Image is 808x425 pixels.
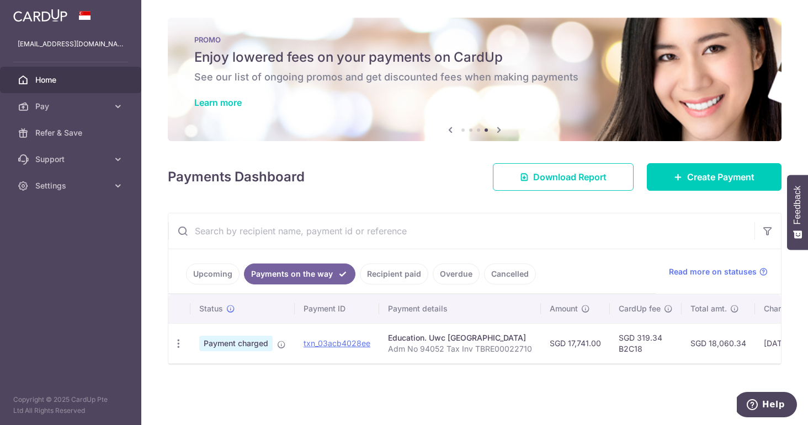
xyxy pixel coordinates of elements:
th: Payment ID [295,294,379,323]
td: SGD 17,741.00 [541,323,610,363]
img: Latest Promos banner [168,18,782,141]
th: Payment details [379,294,541,323]
p: [EMAIL_ADDRESS][DOMAIN_NAME] [18,39,124,50]
h6: See our list of ongoing promos and get discounted fees when making payments [194,71,755,84]
span: Home [35,74,108,85]
a: Recipient paid [360,263,428,284]
p: PROMO [194,35,755,44]
span: Feedback [793,186,802,224]
a: Download Report [493,163,634,191]
span: Total amt. [690,303,727,314]
td: SGD 319.34 B2C18 [610,323,682,363]
a: Payments on the way [244,263,355,284]
iframe: Opens a widget where you can find more information [737,392,797,419]
span: Settings [35,180,108,191]
p: Adm No 94052 Tax Inv TBRE00022710 [388,343,532,354]
span: Payment charged [199,336,273,351]
a: Upcoming [186,263,240,284]
div: Education. Uwc [GEOGRAPHIC_DATA] [388,332,532,343]
input: Search by recipient name, payment id or reference [168,213,754,249]
span: Create Payment [687,170,754,184]
span: Status [199,303,223,314]
span: Download Report [533,170,607,184]
td: SGD 18,060.34 [682,323,755,363]
a: Cancelled [484,263,536,284]
a: Learn more [194,97,242,108]
span: Support [35,154,108,165]
span: Refer & Save [35,127,108,138]
h4: Payments Dashboard [168,167,305,187]
img: CardUp [13,9,67,22]
span: Pay [35,101,108,112]
span: Amount [550,303,578,314]
span: CardUp fee [619,303,661,314]
a: Create Payment [647,163,782,191]
button: Feedback - Show survey [787,175,808,250]
a: Read more on statuses [669,266,768,277]
span: Read more on statuses [669,266,757,277]
a: txn_03acb4028ee [304,338,370,348]
h5: Enjoy lowered fees on your payments on CardUp [194,49,755,66]
a: Overdue [433,263,480,284]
